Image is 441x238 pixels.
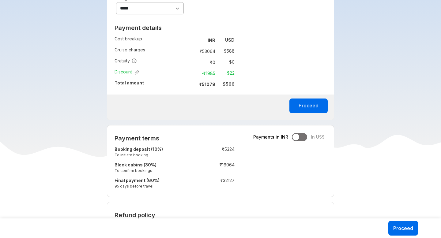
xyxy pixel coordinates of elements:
td: -₹ 1985 [192,69,218,77]
span: Gratuity [115,58,137,64]
td: : [195,161,198,176]
span: In US$ [311,134,325,140]
span: Discount [115,69,140,75]
td: Cost breakup [115,35,189,46]
strong: Final payment (60%) [115,178,160,183]
strong: Block cabins (30%) [115,162,156,167]
h2: Refund policy [115,211,327,219]
td: : [189,35,192,46]
td: : [195,145,198,161]
strong: INR [208,38,215,43]
strong: Total amount [115,80,144,85]
strong: USD [225,37,235,43]
td: : [189,68,192,79]
h2: Payment terms [115,135,235,142]
td: $ 588 [218,47,235,55]
td: ₹ 32127 [198,176,235,192]
small: To confirm bookings [115,168,195,173]
td: Cruise charges [115,46,189,57]
td: : [195,176,198,192]
td: ₹ 5324 [198,145,235,161]
small: To initiate booking [115,152,195,158]
td: : [189,57,192,68]
button: Proceed [388,221,418,236]
td: : [189,79,192,90]
td: ₹ 53064 [192,47,218,55]
strong: $ 566 [223,81,235,87]
td: : [189,46,192,57]
td: ₹ 16064 [198,161,235,176]
td: $ 0 [218,58,235,66]
small: 95 days before travel [115,184,195,189]
td: ₹ 0 [192,58,218,66]
strong: Booking deposit (10%) [115,147,163,152]
td: -$ 22 [218,69,235,77]
h2: Payment details [115,24,235,32]
span: Payments in INR [253,134,288,140]
button: Proceed [289,99,328,113]
strong: ₹ 51079 [199,82,215,87]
